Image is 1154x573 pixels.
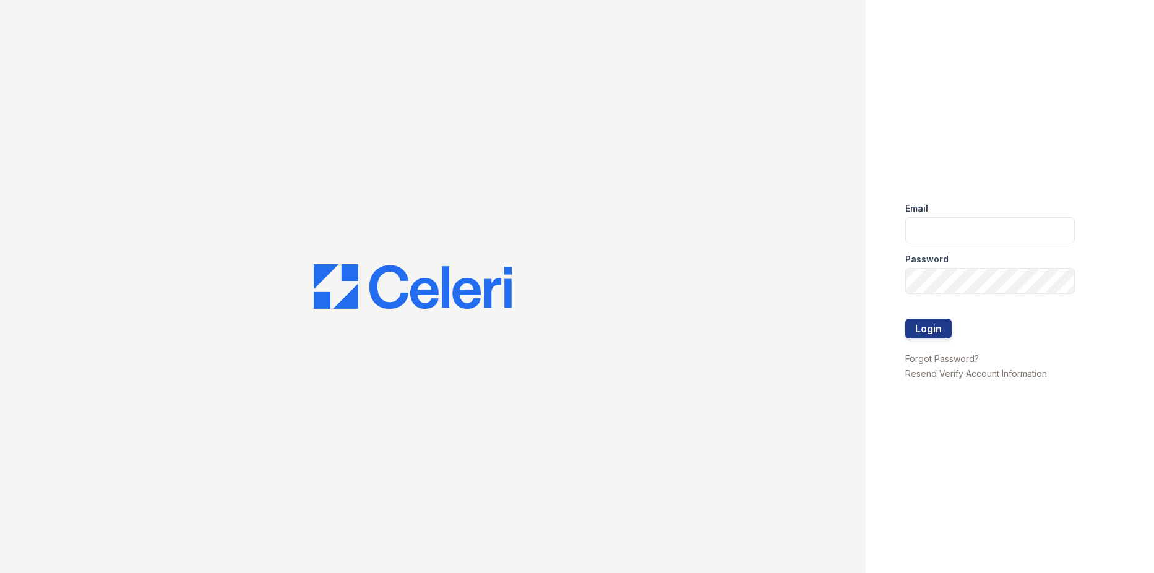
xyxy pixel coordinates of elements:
[905,368,1047,379] a: Resend Verify Account Information
[905,319,952,338] button: Login
[905,353,979,364] a: Forgot Password?
[905,202,928,215] label: Email
[905,253,949,265] label: Password
[314,264,512,309] img: CE_Logo_Blue-a8612792a0a2168367f1c8372b55b34899dd931a85d93a1a3d3e32e68fde9ad4.png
